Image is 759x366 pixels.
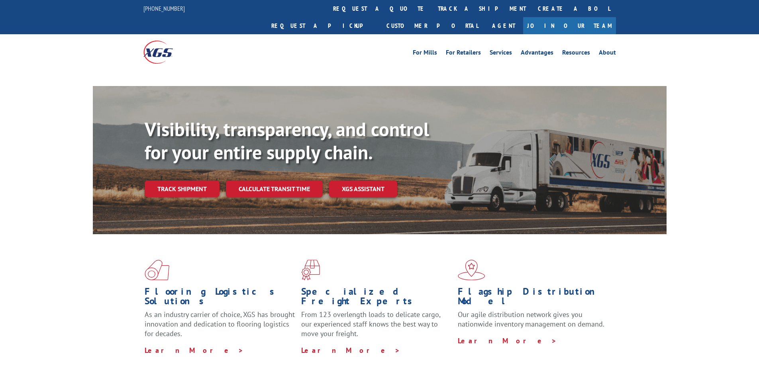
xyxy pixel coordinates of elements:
[458,287,608,310] h1: Flagship Distribution Model
[301,310,452,345] p: From 123 overlength loads to delicate cargo, our experienced staff knows the best way to move you...
[145,310,295,338] span: As an industry carrier of choice, XGS has brought innovation and dedication to flooring logistics...
[301,346,400,355] a: Learn More >
[145,260,169,280] img: xgs-icon-total-supply-chain-intelligence-red
[458,336,557,345] a: Learn More >
[458,260,485,280] img: xgs-icon-flagship-distribution-model-red
[329,180,397,198] a: XGS ASSISTANT
[599,49,616,58] a: About
[484,17,523,34] a: Agent
[301,287,452,310] h1: Specialized Freight Experts
[145,346,244,355] a: Learn More >
[458,310,604,329] span: Our agile distribution network gives you nationwide inventory management on demand.
[521,49,553,58] a: Advantages
[380,17,484,34] a: Customer Portal
[226,180,323,198] a: Calculate transit time
[265,17,380,34] a: Request a pickup
[446,49,481,58] a: For Retailers
[143,4,185,12] a: [PHONE_NUMBER]
[145,287,295,310] h1: Flooring Logistics Solutions
[145,180,220,197] a: Track shipment
[301,260,320,280] img: xgs-icon-focused-on-flooring-red
[523,17,616,34] a: Join Our Team
[145,117,429,164] b: Visibility, transparency, and control for your entire supply chain.
[562,49,590,58] a: Resources
[413,49,437,58] a: For Mills
[490,49,512,58] a: Services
